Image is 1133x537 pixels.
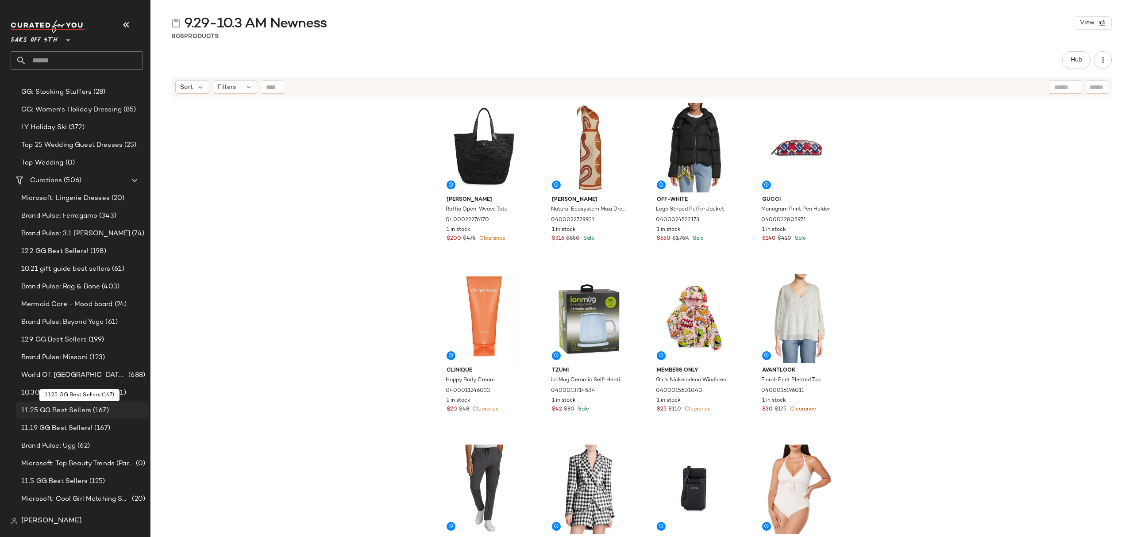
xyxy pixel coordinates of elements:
[762,235,776,243] span: $140
[761,376,821,384] span: Floral-Print Pleated Top
[552,367,627,375] span: Tzumi
[104,317,118,327] span: (61)
[788,407,816,412] span: Clearance
[21,105,122,115] span: GG: Women's Holiday Dressing
[446,206,508,214] span: Raffia Open-Weave Tote
[650,445,739,534] img: 0400016752220
[21,123,67,133] span: LY Holiday Ski
[668,406,681,414] span: $110
[582,236,594,242] span: Sale
[1062,51,1091,69] button: Hub
[755,274,844,363] img: 0400016196011
[21,494,130,504] span: Microsoft: Cool Girl Matching Sets
[447,406,457,414] span: $20
[439,274,528,363] img: 0400011246033
[11,30,58,46] span: Saks OFF 5TH
[552,226,576,234] span: 1 in stock
[172,32,219,41] div: Products
[439,445,528,534] img: 0400016261771_TITANIUM
[761,206,830,214] span: Monogram Print Pen Holder
[1070,57,1083,64] span: Hub
[21,388,112,398] span: 10.30 gift guide best sellers
[793,236,806,242] span: Sale
[762,367,837,375] span: Avantlook
[11,518,18,525] img: svg%3e
[657,196,732,204] span: Off-White
[447,196,521,204] span: [PERSON_NAME]
[447,235,461,243] span: $200
[88,353,105,363] span: (123)
[551,376,626,384] span: ionMug Ceramic Self-Heating Coffee Mug & Charging Coaster
[67,123,85,133] span: (372)
[657,397,681,405] span: 1 in stock
[761,216,806,224] span: 0400022805971
[762,397,786,405] span: 1 in stock
[89,246,106,257] span: (198)
[88,476,105,487] span: (125)
[656,206,724,214] span: Logo Striped Puffer Jacket
[218,83,236,92] span: Filters
[761,387,804,395] span: 0400016196011
[91,406,109,416] span: (167)
[21,370,127,380] span: World Of: [GEOGRAPHIC_DATA] (Mens)
[551,387,595,395] span: 0400013714584
[775,406,786,414] span: $175
[127,370,145,380] span: (688)
[545,445,634,534] img: 0400016590690_GABBLANCNOIR
[657,367,732,375] span: Members Only
[172,33,184,40] span: 808
[459,406,469,414] span: $48
[64,158,75,168] span: (0)
[446,376,495,384] span: Happy Body Cream
[130,494,145,504] span: (20)
[21,476,88,487] span: 11.5 GG Best Sellers
[778,235,791,243] span: $410
[97,211,116,221] span: (343)
[110,193,125,203] span: (20)
[21,335,87,345] span: 12.9 GG Best Sellers
[21,246,89,257] span: 12.2 GG Best Sellers!
[657,235,671,243] span: $650
[1079,19,1094,27] span: View
[123,140,137,150] span: (25)
[21,158,64,168] span: Top Wedding
[113,299,127,310] span: (24)
[762,196,837,204] span: Gucci
[755,103,844,192] img: 0400022805971_MULTI
[92,423,110,433] span: (167)
[650,103,739,192] img: 0400024522173_BLACK
[566,235,580,243] span: $850
[92,87,106,97] span: (28)
[656,387,702,395] span: 0400015601040
[21,512,130,522] span: Microsoft: Everyday Matching Sets
[478,236,505,242] span: Clearance
[471,407,499,412] span: Clearance
[21,264,110,274] span: 10.21 gift guide best sellers
[112,388,126,398] span: (61)
[657,406,667,414] span: $25
[564,406,574,414] span: $80
[447,367,521,375] span: Clinique
[552,196,627,204] span: [PERSON_NAME]
[21,140,123,150] span: Top 25 Wedding Guest Dresses
[21,423,92,433] span: 11.19 GG Best Sellers!
[134,459,145,469] span: (0)
[21,317,104,327] span: Brand Pulse: Beyond Yoga
[122,105,136,115] span: (85)
[21,406,91,416] span: 11.25 GG Best Sellers
[683,407,711,412] span: Clearance
[1075,16,1112,30] button: View
[446,216,489,224] span: 0400022276170
[21,459,134,469] span: Microsoft: Top Beauty Trends (Parent LP)
[11,20,86,33] img: cfy_white_logo.C9jOOHJF.svg
[576,407,589,412] span: Sale
[552,397,576,405] span: 1 in stock
[184,15,327,33] span: 9.29-10.3 AM Newness
[87,335,104,345] span: (199)
[172,19,181,27] img: svg%3e
[656,216,699,224] span: 0400024522173
[30,176,62,186] span: Curations
[21,516,82,526] span: [PERSON_NAME]
[21,353,88,363] span: Brand Pulse: Missoni
[439,103,528,192] img: 0400022276170_CHARCOALBLACK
